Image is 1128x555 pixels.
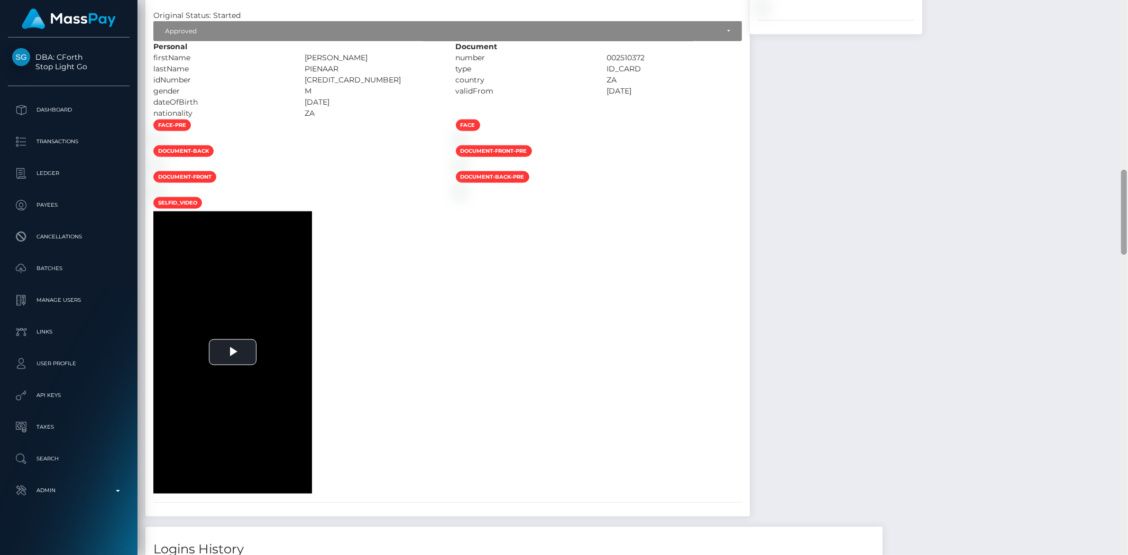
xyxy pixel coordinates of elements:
div: number [448,52,599,63]
a: User Profile [8,350,130,377]
span: DBA: CForth Stop Light Go [8,52,130,71]
img: 68ad7a8f-8a72-438f-9ee0-9c5fadb60188 [758,3,766,11]
div: ZA [297,108,448,119]
img: Stop Light Go [12,48,30,66]
a: Dashboard [8,97,130,123]
div: nationality [145,108,297,119]
div: [CREDIT_CARD_NUMBER] [297,75,448,86]
div: ID_CARD [599,63,750,75]
div: [DATE] [297,97,448,108]
span: document-back [153,145,214,157]
p: Manage Users [12,292,125,308]
div: dateOfBirth [145,97,297,108]
div: country [448,75,599,86]
a: Admin [8,477,130,504]
div: Video Player [153,211,312,493]
span: document-front [153,171,216,183]
div: lastName [145,63,297,75]
p: Taxes [12,419,125,435]
p: API Keys [12,387,125,403]
span: document-back-pre [456,171,529,183]
div: [DATE] [599,86,750,97]
p: User Profile [12,356,125,372]
div: M [297,86,448,97]
div: 002510372 [599,52,750,63]
div: gender [145,86,297,97]
strong: Personal [153,42,187,51]
a: Taxes [8,414,130,440]
div: validFrom [448,86,599,97]
div: firstName [145,52,297,63]
a: Payees [8,192,130,218]
img: b135810d-c783-4216-bc9e-1906f70b837c [153,136,162,144]
a: Ledger [8,160,130,187]
a: Transactions [8,128,130,155]
button: Approved [153,21,742,41]
a: Batches [8,255,130,282]
img: dffd3cb1-b5ec-4bae-b997-e110de0fad6f [456,162,464,170]
button: Play Video [209,339,256,365]
a: Links [8,319,130,345]
span: face [456,119,480,131]
p: Payees [12,197,125,213]
span: document-front-pre [456,145,532,157]
p: Batches [12,261,125,276]
div: type [448,63,599,75]
img: f68d515c-40c2-4337-b4de-9b016d426d84 [456,136,464,144]
a: Search [8,446,130,472]
span: face-pre [153,119,191,131]
h7: Original Status: Started [153,11,241,20]
p: Search [12,451,125,467]
p: Transactions [12,134,125,150]
div: ZA [599,75,750,86]
div: idNumber [145,75,297,86]
p: Admin [12,483,125,498]
img: bf30957b-c361-4905-a1a1-77769b4ac083 [153,188,162,196]
a: Cancellations [8,224,130,250]
div: Approved [165,27,719,35]
div: [PERSON_NAME] [297,52,448,63]
a: API Keys [8,382,130,409]
img: 88e6b744-bd6c-4e00-aca0-843cce48d965 [456,188,464,196]
a: Manage Users [8,287,130,313]
img: fcfcab21-1868-4db9-b74b-a8764e46dda5 [153,162,162,170]
div: PIENAAR [297,63,448,75]
p: Cancellations [12,229,125,245]
p: Ledger [12,165,125,181]
p: Links [12,324,125,340]
p: Dashboard [12,102,125,118]
strong: Document [456,42,498,51]
span: selfid_video [153,197,202,209]
img: MassPay Logo [22,8,116,29]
